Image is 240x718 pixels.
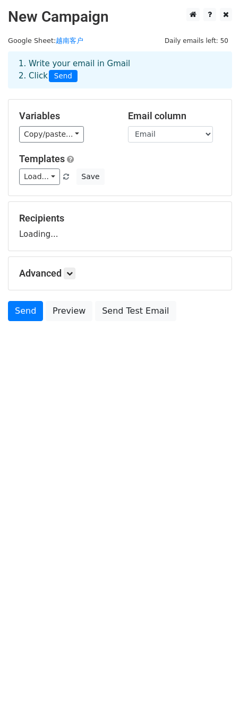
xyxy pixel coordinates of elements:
small: Google Sheet: [8,37,83,45]
a: Send Test Email [95,301,176,321]
h2: New Campaign [8,8,232,26]
a: Templates [19,153,65,164]
span: Daily emails left: 50 [161,35,232,47]
a: Send [8,301,43,321]
h5: Email column [128,110,221,122]
a: Daily emails left: 50 [161,37,232,45]
a: Preview [46,301,92,321]
h5: Advanced [19,268,221,279]
h5: Variables [19,110,112,122]
a: 越南客户 [56,37,83,45]
div: Loading... [19,212,221,240]
a: Copy/paste... [19,126,84,143]
h5: Recipients [19,212,221,224]
span: Send [49,70,78,83]
button: Save [76,169,104,185]
a: Load... [19,169,60,185]
div: 1. Write your email in Gmail 2. Click [11,58,229,82]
